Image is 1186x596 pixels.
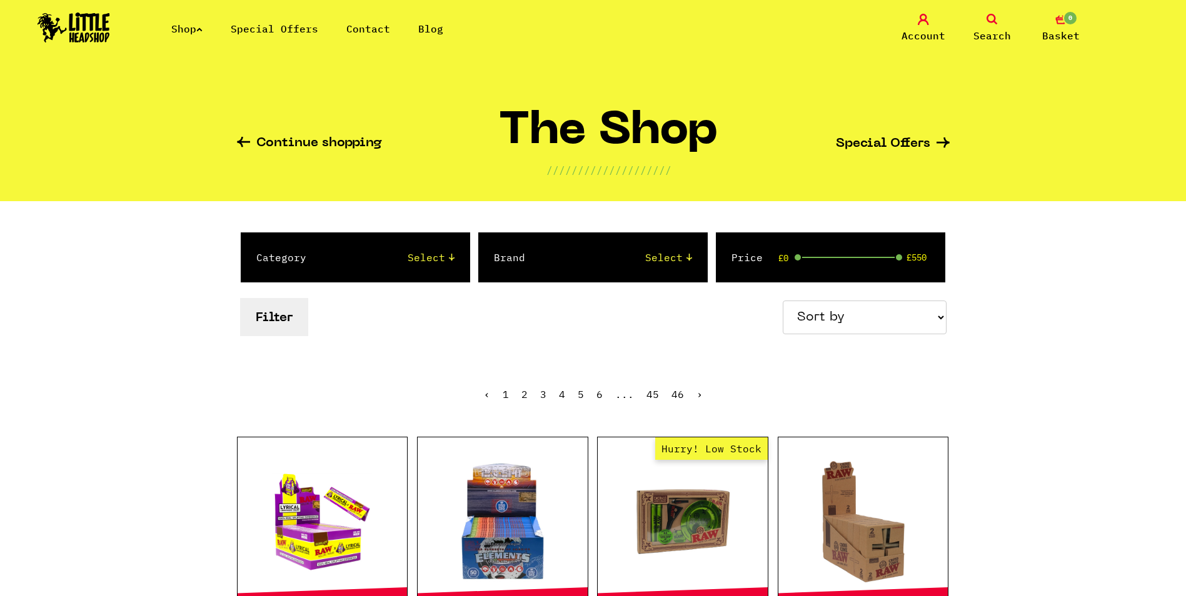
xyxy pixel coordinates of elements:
span: Basket [1042,28,1080,43]
li: « Previous [484,389,490,399]
a: Shop [171,22,203,35]
span: Hurry! Low Stock [655,437,768,460]
a: Special Offers [231,22,318,35]
a: Contact [346,22,390,35]
a: Hurry! Low Stock [598,459,768,584]
a: 3 [540,388,546,400]
span: £550 [907,252,927,262]
p: //////////////////// [546,162,671,177]
a: 46 [671,388,684,400]
a: Search [961,14,1023,43]
a: Next » [696,388,703,400]
span: Search [973,28,1011,43]
h1: The Shop [499,111,718,162]
a: Special Offers [836,137,950,151]
span: ... [615,388,634,400]
span: £0 [778,253,788,263]
label: Price [731,250,763,265]
a: 45 [646,388,659,400]
a: 2 [521,388,528,400]
span: Account [902,28,945,43]
a: Blog [418,22,443,35]
span: ‹ [484,388,490,400]
a: 6 [596,388,603,400]
a: 5 [578,388,584,400]
button: Filter [240,298,308,336]
img: Little Head Shop Logo [38,12,110,42]
span: 0 [1063,11,1078,26]
a: Continue shopping [237,137,382,151]
span: 1 [503,388,509,400]
label: Brand [494,250,525,265]
a: 4 [559,388,565,400]
a: 0 Basket [1030,14,1092,43]
label: Category [256,250,306,265]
